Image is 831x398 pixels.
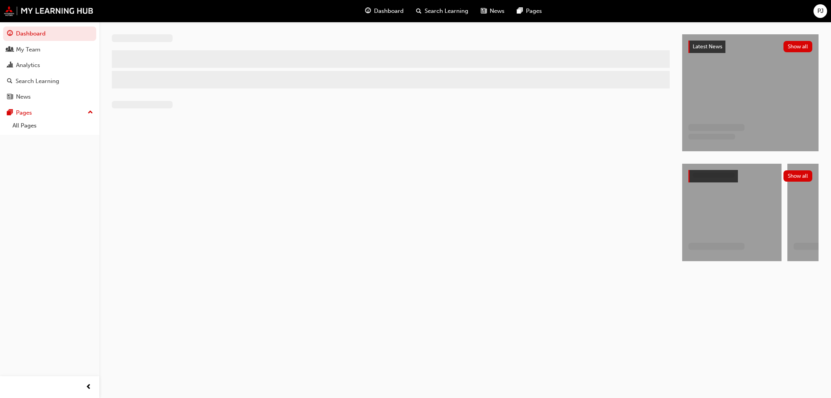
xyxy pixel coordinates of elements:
span: pages-icon [7,110,13,117]
span: chart-icon [7,62,13,69]
span: prev-icon [86,382,92,392]
button: PJ [813,4,827,18]
button: Show all [783,170,813,182]
a: Dashboard [3,27,96,41]
div: Pages [16,108,32,117]
span: search-icon [416,6,422,16]
span: search-icon [7,78,12,85]
button: Show all [783,41,813,52]
a: Search Learning [3,74,96,88]
a: news-iconNews [475,3,511,19]
a: guage-iconDashboard [359,3,410,19]
span: PJ [817,7,824,16]
a: Show all [688,170,812,182]
span: Pages [526,7,542,16]
a: News [3,90,96,104]
button: DashboardMy TeamAnalyticsSearch LearningNews [3,25,96,106]
span: Search Learning [425,7,468,16]
span: guage-icon [7,30,13,37]
div: Analytics [16,61,40,70]
button: Pages [3,106,96,120]
span: pages-icon [517,6,523,16]
div: News [16,92,31,101]
span: News [490,7,505,16]
span: people-icon [7,46,13,53]
a: search-iconSearch Learning [410,3,475,19]
div: Search Learning [16,77,59,86]
a: Latest NewsShow all [688,41,812,53]
span: guage-icon [365,6,371,16]
img: mmal [4,6,94,16]
a: All Pages [9,120,96,132]
span: news-icon [7,94,13,101]
span: Latest News [693,43,722,50]
a: Analytics [3,58,96,73]
span: news-icon [481,6,487,16]
span: Dashboard [374,7,404,16]
a: pages-iconPages [511,3,548,19]
div: My Team [16,45,41,54]
a: My Team [3,42,96,57]
span: up-icon [88,108,93,118]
